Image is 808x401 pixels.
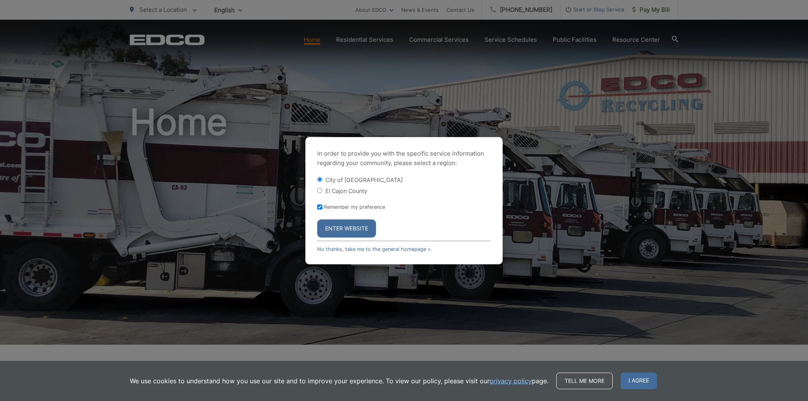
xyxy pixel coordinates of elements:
a: Tell me more [556,373,613,389]
label: City of [GEOGRAPHIC_DATA] [325,176,403,183]
a: privacy policy [490,376,532,386]
label: Remember my preference [324,204,385,210]
a: No thanks, take me to the general homepage > [317,246,431,252]
label: El Cajon County [325,188,367,194]
span: I agree [621,373,657,389]
p: We use cookies to understand how you use our site and to improve your experience. To view our pol... [130,376,548,386]
p: In order to provide you with the specific service information regarding your community, please se... [317,149,491,168]
button: Enter Website [317,219,376,238]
